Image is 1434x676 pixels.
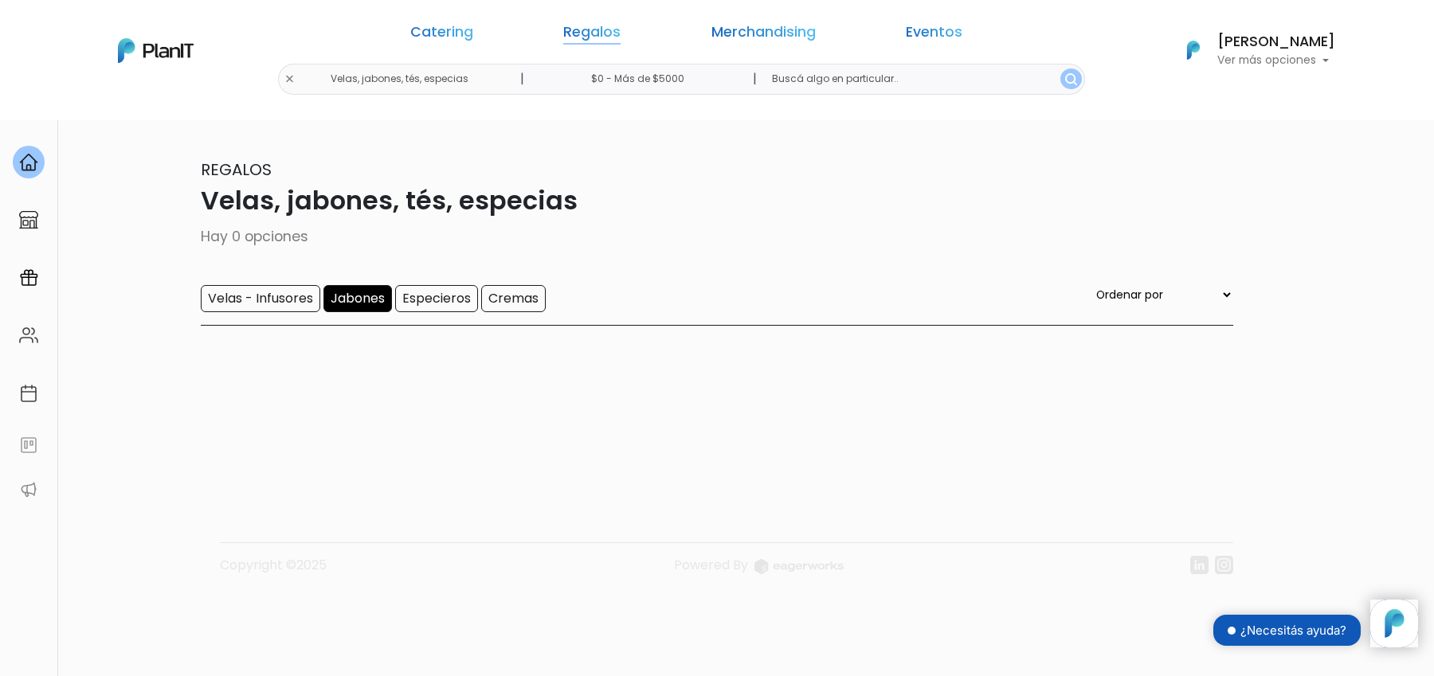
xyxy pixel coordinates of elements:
img: logo_eagerworks-044938b0bf012b96b195e05891a56339191180c2d98ce7df62ca656130a436fa.svg [754,559,844,574]
p: Ver más opciones [1217,55,1335,66]
img: PlanIt Logo [118,38,194,63]
a: Powered By [674,556,844,587]
a: Eventos [906,25,962,45]
img: feedback-78b5a0c8f98aac82b08bfc38622c3050aee476f2c9584af64705fc4e61158814.svg [19,436,38,455]
span: translation missing: es.layouts.footer.powered_by [674,556,748,574]
p: Hay 0 opciones [201,226,1233,247]
p: | [520,69,524,88]
a: Catering [410,25,473,45]
button: PlanIt Logo [PERSON_NAME] Ver más opciones [1166,29,1335,71]
img: partners-52edf745621dab592f3b2c58e3bca9d71375a7ef29c3b500c9f145b62cc070d4.svg [19,480,38,499]
img: marketplace-4ceaa7011d94191e9ded77b95e3339b90024bf715f7c57f8cf31f2d8c509eaba.svg [19,210,38,229]
iframe: trengo-widget-launcher [1370,600,1418,647]
a: Merchandising [711,25,816,45]
input: Buscá algo en particular.. [759,64,1085,95]
input: Jabones [323,285,392,312]
input: Velas - Infusores [201,285,320,312]
a: Regalos [563,25,621,45]
img: campaigns-02234683943229c281be62815700db0a1741e53638e28bf9629b52c665b00959.svg [19,268,38,287]
p: Velas, jabones, tés, especias [201,182,1233,220]
p: Regalos [201,158,1233,182]
img: home-e721727adea9d79c4d83392d1f703f7f8bce08238fde08b1acbfd93340b81755.svg [19,153,38,172]
img: close-6986928ebcb1d6c9903e3b54e860dbc4d054630f23adef3a32610726dff6a82b.svg [284,74,295,84]
img: people-662611757002400ad9ed0e3c099ab2801c6687ba6c219adb57efc949bc21e19d.svg [19,326,38,345]
img: calendar-87d922413cdce8b2cf7b7f5f62616a5cf9e4887200fb71536465627b3292af00.svg [19,384,38,403]
iframe: trengo-widget-status [1131,600,1370,663]
input: Cremas [481,285,546,312]
h6: [PERSON_NAME] [1217,35,1335,49]
p: | [753,69,757,88]
img: linkedin-cc7d2dbb1a16aff8e18f147ffe980d30ddd5d9e01409788280e63c91fc390ff4.svg [1190,556,1209,574]
img: instagram-7ba2a2629254302ec2a9470e65da5de918c9f3c9a63008f8abed3140a32961bf.svg [1215,556,1233,574]
p: Copyright ©2025 [220,556,327,587]
input: Especieros [395,285,478,312]
img: PlanIt Logo [1176,33,1211,68]
img: search_button-432b6d5273f82d61273b3651a40e1bd1b912527efae98b1b7a1b2c0702e16a8d.svg [1065,73,1077,85]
